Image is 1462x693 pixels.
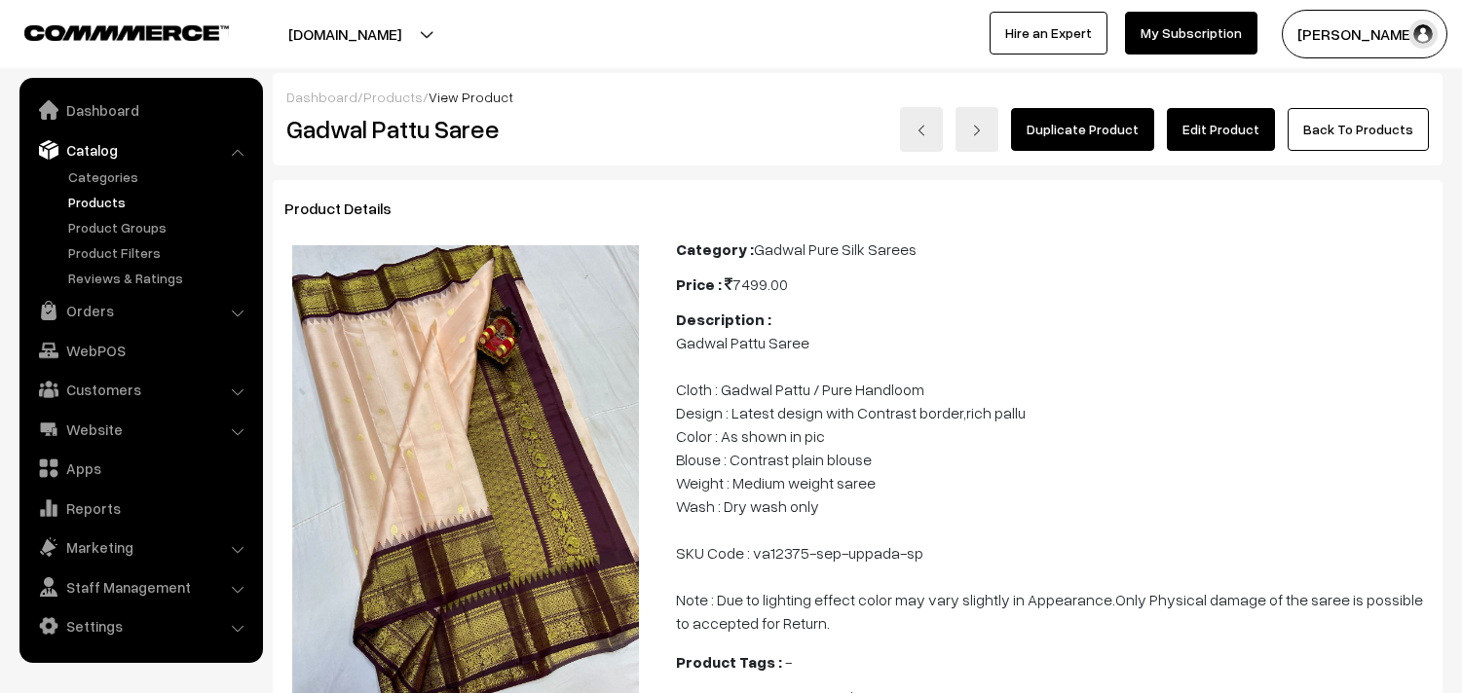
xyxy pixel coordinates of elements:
a: Staff Management [24,569,256,604]
button: [DOMAIN_NAME] [220,10,469,58]
a: Apps [24,451,256,486]
b: Description : [676,310,771,329]
a: Product Groups [63,217,256,237]
a: Customers [24,372,256,407]
span: Product Details [284,199,415,218]
a: Product Filters [63,242,256,263]
a: Products [363,89,423,105]
img: COMMMERCE [24,25,229,40]
a: Hire an Expert [990,12,1107,55]
a: Products [63,192,256,212]
span: View Product [429,89,513,105]
button: [PERSON_NAME] [1282,10,1447,58]
a: Categories [63,166,256,187]
a: Dashboard [24,92,256,128]
a: Website [24,412,256,447]
a: Duplicate Product [1011,108,1154,151]
a: Reviews & Ratings [63,268,256,288]
a: My Subscription [1125,12,1257,55]
p: Gadwal Pattu Saree Cloth : Gadwal Pattu / Pure Handloom Design : Latest design with Contrast bord... [676,331,1431,635]
img: left-arrow.png [916,125,927,136]
a: Dashboard [286,89,357,105]
b: Price : [676,274,722,294]
b: Category : [676,239,754,259]
a: Reports [24,491,256,526]
a: COMMMERCE [24,19,195,43]
a: Orders [24,293,256,328]
a: Marketing [24,529,256,565]
a: WebPOS [24,333,256,368]
div: / / [286,87,1429,107]
span: - [785,652,792,672]
h2: Gadwal Pattu Saree [286,114,648,144]
div: 7499.00 [676,273,1431,296]
a: Catalog [24,132,256,167]
div: Gadwal Pure Silk Sarees [676,237,1431,261]
a: Settings [24,608,256,643]
a: Back To Products [1288,108,1429,151]
a: Edit Product [1167,108,1275,151]
b: Product Tags : [676,652,782,672]
img: user [1408,19,1438,49]
img: right-arrow.png [971,125,983,136]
